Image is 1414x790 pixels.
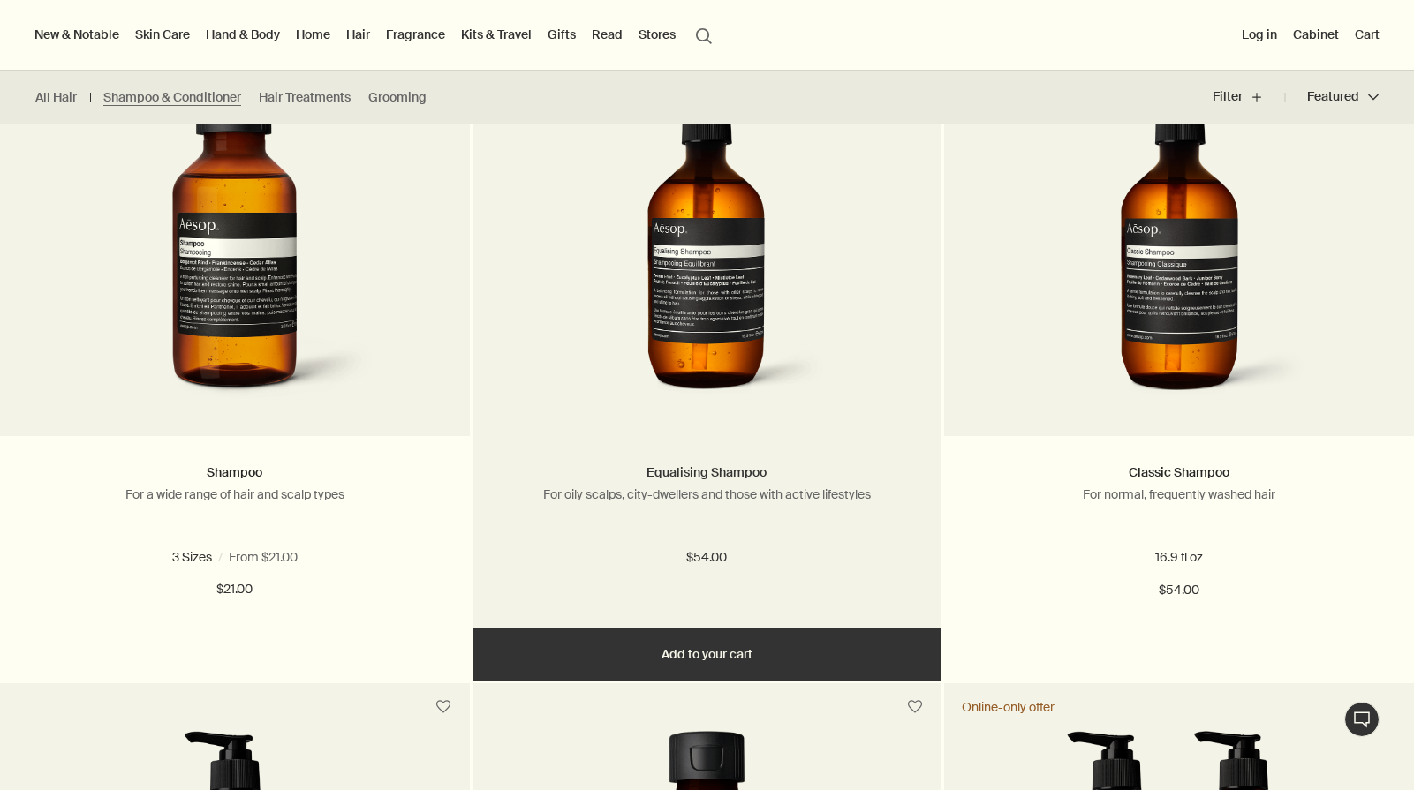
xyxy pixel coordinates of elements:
button: Cart [1351,23,1383,46]
a: Read [588,23,626,46]
a: Classic Shampoo [1129,464,1229,480]
span: $21.00 [216,579,253,600]
button: Log in [1238,23,1281,46]
a: Hair [343,23,374,46]
a: Hand & Body [202,23,284,46]
p: For normal, frequently washed hair [971,486,1388,502]
a: Hair Treatments [259,89,351,106]
a: Grooming [368,89,427,106]
a: Home [292,23,334,46]
img: shampoo in small, amber bottle with a black cap [93,83,376,410]
a: Gifts [544,23,579,46]
button: Open search [688,18,720,51]
a: Classic Shampoo with pump [944,83,1414,436]
button: Save to cabinet [899,691,931,723]
button: Save to cabinet [427,691,459,723]
a: Cabinet [1289,23,1342,46]
a: Skin Care [132,23,193,46]
a: Fragrance [382,23,449,46]
img: Classic Shampoo with pump [1047,83,1312,410]
span: 3.3 fl oz [112,549,163,565]
a: Shampoo & Conditioner [103,89,241,106]
button: Stores [635,23,679,46]
img: Equalising Shampoo with pump [575,83,839,410]
span: 16.9 fl oz refill [286,549,368,565]
p: For a wide range of hair and scalp types [26,486,443,502]
span: $54.00 [1159,580,1199,601]
p: For oily scalps, city-dwellers and those with active lifestyles [499,486,916,502]
button: New & Notable [31,23,123,46]
a: Equalising Shampoo [647,464,767,480]
div: Online-only offer [962,699,1055,715]
a: Kits & Travel [457,23,535,46]
span: 16.9 fl oz [196,549,253,565]
a: Equalising Shampoo with pump [473,83,942,436]
button: Live Assistance [1344,702,1380,737]
button: Add to your cart - $54.00 [473,628,942,681]
a: All Hair [35,89,77,106]
button: Filter [1213,76,1285,118]
button: Featured [1285,76,1379,118]
span: $54.00 [686,547,727,568]
a: Shampoo [207,464,262,480]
